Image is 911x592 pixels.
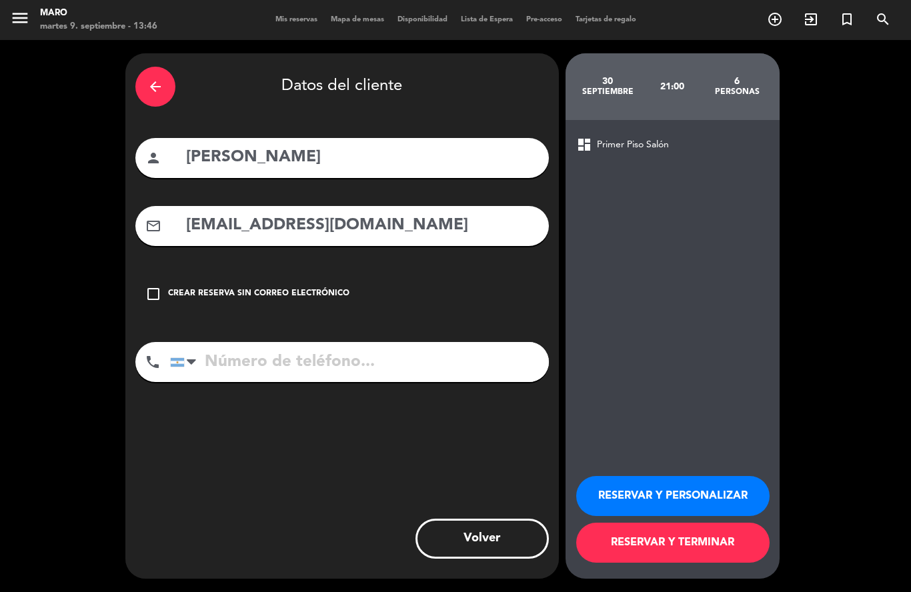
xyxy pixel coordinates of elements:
[793,8,829,31] span: WALK IN
[145,150,161,166] i: person
[40,7,157,20] div: Maro
[185,212,539,239] input: Email del cliente
[803,11,819,27] i: exit_to_app
[168,287,349,301] div: Crear reserva sin correo electrónico
[757,8,793,31] span: RESERVAR MESA
[269,16,324,23] span: Mis reservas
[415,519,549,559] button: Volver
[576,137,592,153] span: dashboard
[454,16,520,23] span: Lista de Espera
[767,11,783,27] i: add_circle_outline
[170,342,549,382] input: Número de teléfono...
[145,218,161,234] i: mail_outline
[576,87,640,97] div: septiembre
[10,8,30,28] i: menu
[135,63,549,110] div: Datos del cliente
[865,8,901,31] span: BUSCAR
[10,8,30,33] button: menu
[520,16,569,23] span: Pre-acceso
[576,523,770,563] button: RESERVAR Y TERMINAR
[171,343,201,381] div: Argentina: +54
[576,476,770,516] button: RESERVAR Y PERSONALIZAR
[147,79,163,95] i: arrow_back
[185,144,539,171] input: Nombre del cliente
[145,286,161,302] i: check_box_outline_blank
[40,20,157,33] div: martes 9. septiembre - 13:46
[597,137,669,153] span: Primer Piso Salón
[324,16,391,23] span: Mapa de mesas
[829,8,865,31] span: Reserva especial
[391,16,454,23] span: Disponibilidad
[145,354,161,370] i: phone
[705,76,770,87] div: 6
[569,16,643,23] span: Tarjetas de regalo
[705,87,770,97] div: personas
[875,11,891,27] i: search
[576,76,640,87] div: 30
[839,11,855,27] i: turned_in_not
[640,63,705,110] div: 21:00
